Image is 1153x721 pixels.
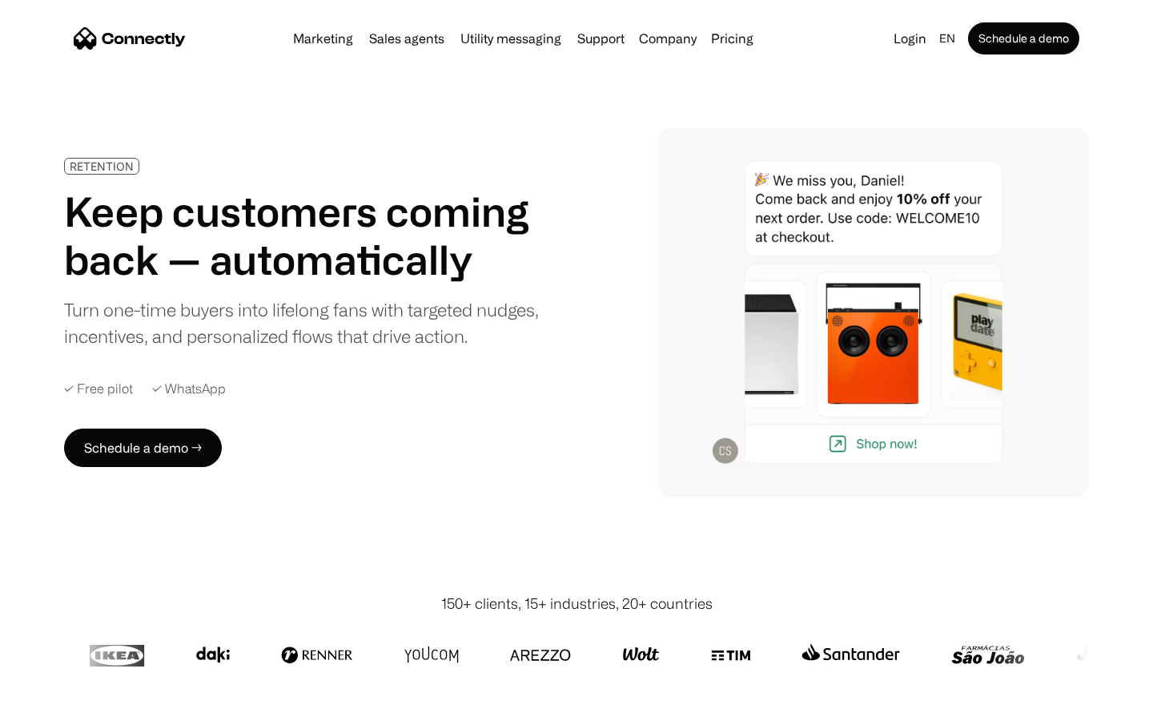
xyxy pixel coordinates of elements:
[639,27,697,50] div: Company
[705,32,760,45] a: Pricing
[64,381,133,397] div: ✓ Free pilot
[887,27,933,50] a: Login
[64,429,222,467] a: Schedule a demo →
[70,160,134,172] div: RETENTION
[64,187,551,284] h1: Keep customers coming back — automatically
[152,381,226,397] div: ✓ WhatsApp
[32,693,96,715] ul: Language list
[16,691,96,715] aside: Language selected: English
[571,32,631,45] a: Support
[64,296,551,349] div: Turn one-time buyers into lifelong fans with targeted nudges, incentives, and personalized flows ...
[363,32,451,45] a: Sales agents
[441,593,713,614] div: 150+ clients, 15+ industries, 20+ countries
[939,27,955,50] div: en
[287,32,360,45] a: Marketing
[454,32,568,45] a: Utility messaging
[968,22,1079,54] a: Schedule a demo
